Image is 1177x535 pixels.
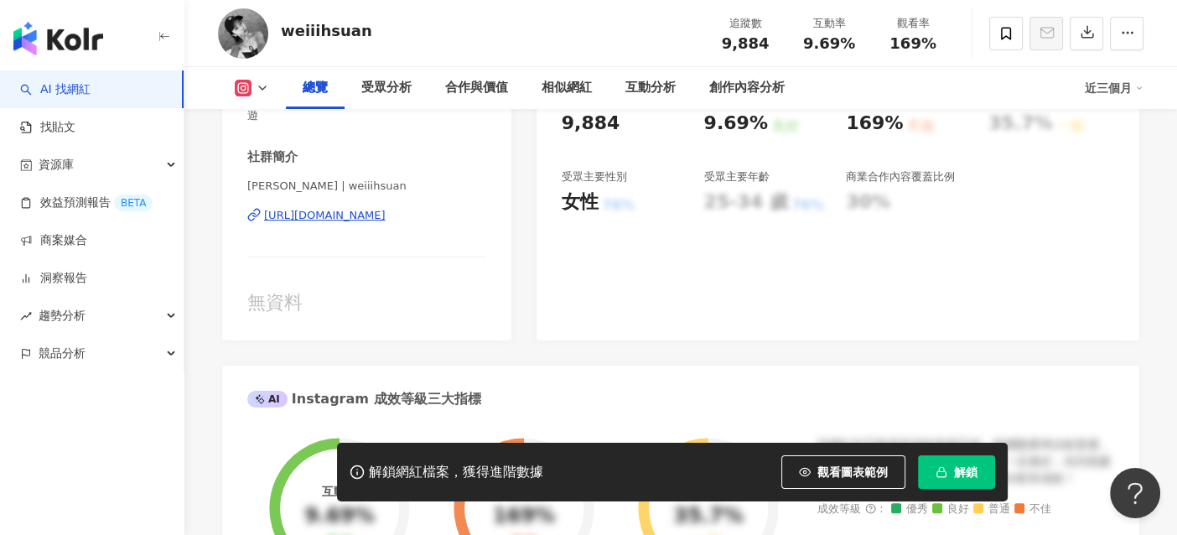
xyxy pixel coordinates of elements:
div: 總覽 [303,78,328,98]
div: 觀看率 [881,15,945,32]
span: 9.69% [803,35,855,52]
div: 合作與價值 [445,78,508,98]
span: 趨勢分析 [39,297,86,335]
div: 互動分析 [625,78,676,98]
div: 解鎖網紅檔案，獲得進階數據 [369,464,543,481]
div: 9.69% [703,111,767,137]
span: 9,884 [722,34,770,52]
div: 169% [493,505,555,528]
a: 找貼文 [20,119,75,136]
div: 近三個月 [1085,75,1143,101]
div: 受眾主要年齡 [703,169,769,184]
div: 9.69% [304,505,374,528]
span: 普通 [973,503,1010,516]
span: 良好 [932,503,969,516]
div: 受眾主要性別 [562,169,627,184]
span: 優秀 [891,503,928,516]
div: Instagram 成效等級三大指標 [247,390,480,408]
div: 商業合作內容覆蓋比例 [846,169,955,184]
div: 創作內容分析 [709,78,785,98]
img: KOL Avatar [218,8,268,59]
span: 不佳 [1014,503,1051,516]
span: rise [20,310,32,322]
div: weiiihsuan [281,20,372,41]
a: 商案媒合 [20,232,87,249]
img: logo [13,22,103,55]
div: 女性 [562,190,599,216]
div: 無資料 [247,290,486,316]
a: 效益預測報告BETA [20,195,153,211]
span: 169% [889,35,936,52]
span: 資源庫 [39,146,74,184]
span: 競品分析 [39,335,86,372]
div: 社群簡介 [247,148,298,166]
a: [URL][DOMAIN_NAME] [247,208,486,223]
a: 洞察報告 [20,270,87,287]
div: [URL][DOMAIN_NAME] [264,208,386,223]
div: 追蹤數 [713,15,777,32]
span: 解鎖 [954,465,977,479]
div: 受眾分析 [361,78,412,98]
span: [PERSON_NAME] | weiiihsuan [247,179,486,194]
button: 解鎖 [918,455,995,489]
button: 觀看圖表範例 [781,455,905,489]
div: 該網紅的互動率和漲粉率都不錯，唯獨觀看率比較普通，為同等級的網紅的中低等級，效果不一定會好，但仍然建議可以發包開箱類型的案型，應該會比較有成效！ [817,437,1114,486]
div: AI [247,391,288,408]
span: 觀看圖表範例 [817,465,888,479]
div: 35.7% [673,505,743,528]
div: 成效等級 ： [817,503,1114,516]
div: 相似網紅 [542,78,592,98]
div: 169% [846,111,903,137]
div: 互動率 [797,15,861,32]
div: 9,884 [562,111,620,137]
a: searchAI 找網紅 [20,81,91,98]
